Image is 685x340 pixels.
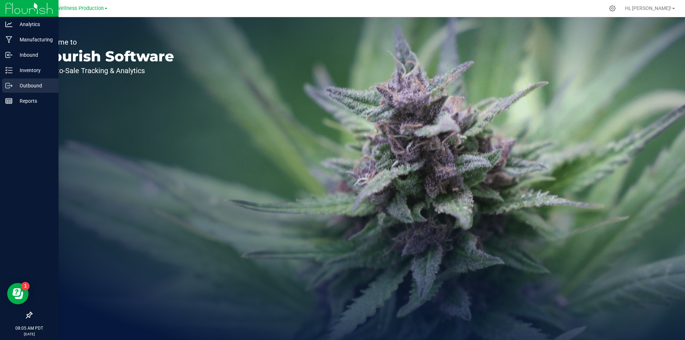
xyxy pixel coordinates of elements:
[12,51,55,59] p: Inbound
[5,97,12,105] inline-svg: Reports
[12,20,55,29] p: Analytics
[12,97,55,105] p: Reports
[5,21,12,28] inline-svg: Analytics
[5,51,12,59] inline-svg: Inbound
[608,5,617,12] div: Manage settings
[7,283,29,304] iframe: Resource center
[39,5,104,11] span: Polaris Wellness Production
[39,39,174,46] p: Welcome to
[3,331,55,337] p: [DATE]
[5,36,12,43] inline-svg: Manufacturing
[12,66,55,75] p: Inventory
[5,67,12,74] inline-svg: Inventory
[39,67,174,74] p: Seed-to-Sale Tracking & Analytics
[39,49,174,64] p: Flourish Software
[12,81,55,90] p: Outbound
[625,5,671,11] span: Hi, [PERSON_NAME]!
[5,82,12,89] inline-svg: Outbound
[12,35,55,44] p: Manufacturing
[21,282,30,290] iframe: Resource center unread badge
[3,325,55,331] p: 08:05 AM PDT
